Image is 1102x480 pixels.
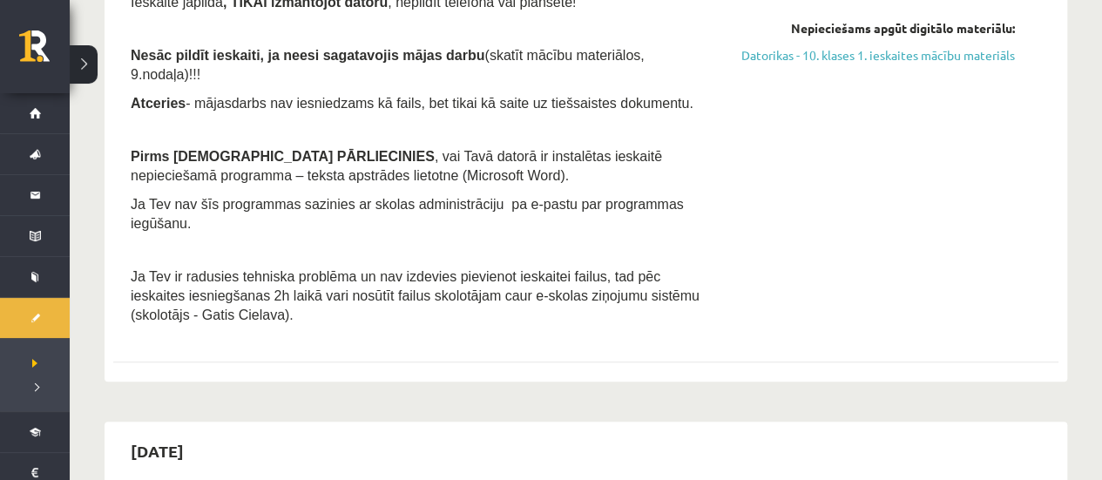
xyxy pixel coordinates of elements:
[738,46,1015,64] a: Datorikas - 10. klases 1. ieskaites mācību materiāls
[131,48,645,82] span: (skatīt mācību materiālos, 9.nodaļa)!!!
[738,19,1015,37] div: Nepieciešams apgūt digitālo materiālu:
[131,149,435,164] span: Pirms [DEMOGRAPHIC_DATA] PĀRLIECINIES
[131,149,662,183] span: , vai Tavā datorā ir instalētas ieskaitē nepieciešamā programma – teksta apstrādes lietotne (Micr...
[19,30,70,74] a: Rīgas 1. Tālmācības vidusskola
[131,96,186,111] b: Atceries
[131,96,693,111] span: - mājasdarbs nav iesniedzams kā fails, bet tikai kā saite uz tiešsaistes dokumentu.
[131,48,484,63] span: Nesāc pildīt ieskaiti, ja neesi sagatavojis mājas darbu
[131,197,684,231] span: Ja Tev nav šīs programmas sazinies ar skolas administrāciju pa e-pastu par programmas iegūšanu.
[131,269,700,322] span: Ja Tev ir radusies tehniska problēma un nav izdevies pievienot ieskaitei failus, tad pēc ieskaite...
[113,430,201,471] h2: [DATE]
